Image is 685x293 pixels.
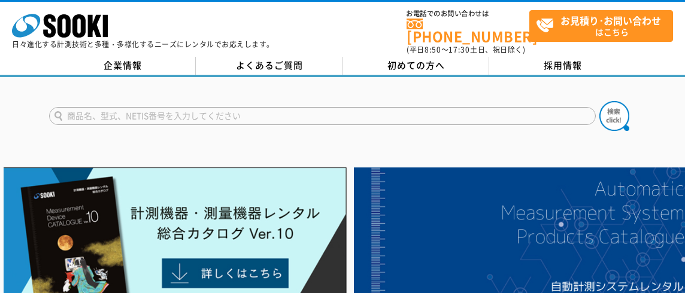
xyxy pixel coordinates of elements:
span: はこちら [536,11,672,41]
span: 17:30 [448,44,470,55]
a: お見積り･お問い合わせはこちら [529,10,673,42]
a: 企業情報 [49,57,196,75]
input: 商品名、型式、NETIS番号を入力してください [49,107,596,125]
img: btn_search.png [599,101,629,131]
a: [PHONE_NUMBER] [407,19,529,43]
span: 8:50 [425,44,441,55]
p: 日々進化する計測技術と多種・多様化するニーズにレンタルでお応えします。 [12,41,274,48]
span: 初めての方へ [387,59,445,72]
strong: お見積り･お問い合わせ [560,13,661,28]
span: (平日 ～ 土日、祝日除く) [407,44,525,55]
a: 初めての方へ [342,57,489,75]
span: お電話でのお問い合わせは [407,10,529,17]
a: よくあるご質問 [196,57,342,75]
a: 採用情報 [489,57,636,75]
